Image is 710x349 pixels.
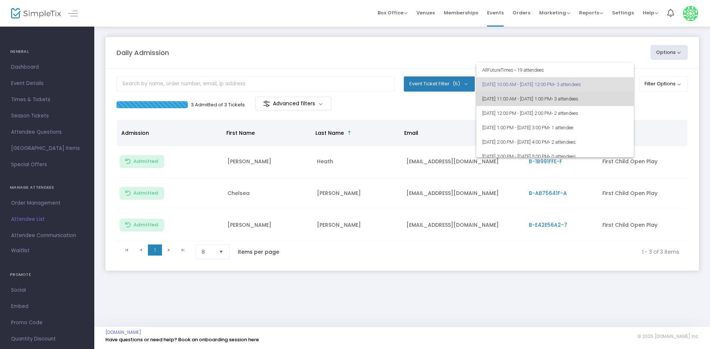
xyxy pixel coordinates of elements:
span: • 1 attendee [549,125,573,130]
span: • 0 attendees [549,154,576,159]
span: [DATE] 2:00 PM - [DATE] 4:00 PM [482,135,628,149]
span: [DATE] 11:00 AM - [DATE] 1:00 PM [482,92,628,106]
span: [DATE] 10:00 AM - [DATE] 12:00 PM [482,77,628,92]
span: • 2 attendees [549,139,576,145]
span: All Future Times • 19 attendees [482,63,628,77]
span: [DATE] 12:00 PM - [DATE] 2:00 PM [482,106,628,120]
span: [DATE] 1:00 PM - [DATE] 3:00 PM [482,120,628,135]
span: [DATE] 3:00 PM - [DATE] 5:00 PM [482,149,628,164]
span: • 2 attendees [551,110,578,116]
span: • 3 attendees [554,82,581,87]
span: • 3 attendees [551,96,578,102]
